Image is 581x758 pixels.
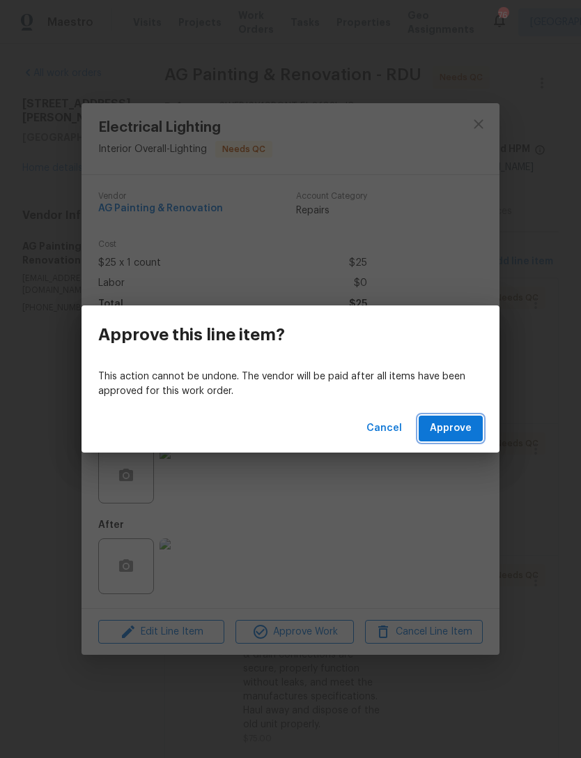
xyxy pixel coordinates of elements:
[361,416,408,441] button: Cancel
[430,420,472,437] span: Approve
[98,325,285,344] h3: Approve this line item?
[366,420,402,437] span: Cancel
[98,370,483,399] p: This action cannot be undone. The vendor will be paid after all items have been approved for this...
[419,416,483,441] button: Approve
